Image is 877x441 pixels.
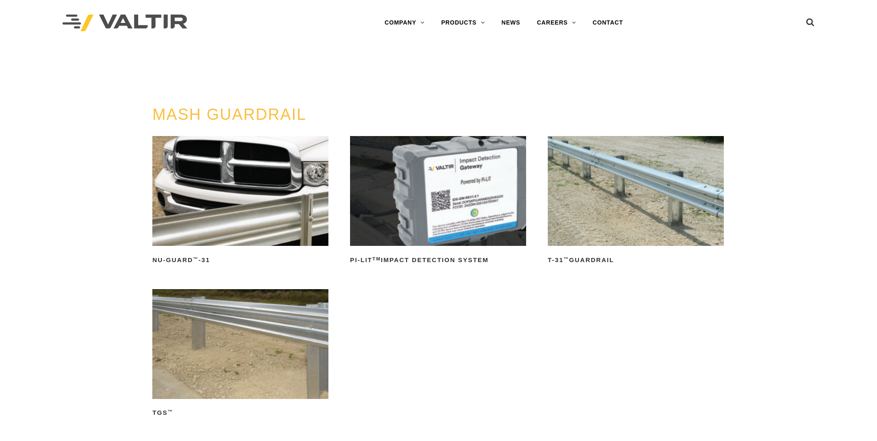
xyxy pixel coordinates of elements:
a: T-31™Guardrail [548,136,724,267]
a: MASH GUARDRAIL [152,106,306,123]
sup: TM [373,256,381,261]
a: NEWS [493,15,529,31]
a: COMPANY [376,15,433,31]
a: PRODUCTS [433,15,493,31]
a: CONTACT [584,15,631,31]
img: Valtir [62,15,187,32]
a: CAREERS [529,15,584,31]
h2: T-31 Guardrail [548,253,724,267]
a: TGS™ [152,289,328,420]
h2: NU-GUARD -31 [152,253,328,267]
a: NU-GUARD™-31 [152,136,328,267]
h2: PI-LIT Impact Detection System [350,253,526,267]
sup: ™ [168,409,173,414]
a: PI-LITTMImpact Detection System [350,136,526,267]
sup: ™ [193,256,199,261]
h2: TGS [152,406,328,420]
sup: ™ [564,256,569,261]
